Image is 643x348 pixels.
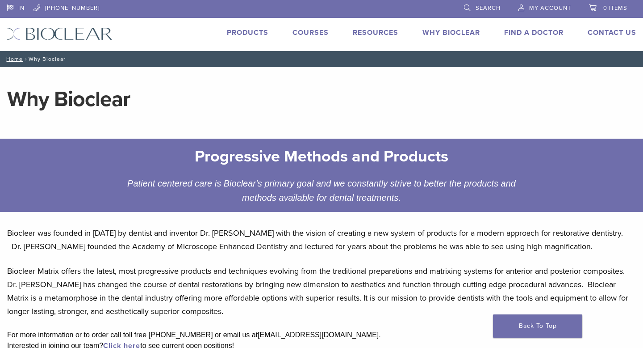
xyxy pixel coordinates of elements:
[504,28,564,37] a: Find A Doctor
[7,330,636,340] div: For more information or to order call toll free [PHONE_NUMBER] or email us at [EMAIL_ADDRESS][DOM...
[227,28,268,37] a: Products
[603,4,627,12] span: 0 items
[7,226,636,253] p: Bioclear was founded in [DATE] by dentist and inventor Dr. [PERSON_NAME] with the vision of creat...
[588,28,636,37] a: Contact Us
[7,27,113,40] img: Bioclear
[422,28,480,37] a: Why Bioclear
[476,4,501,12] span: Search
[292,28,329,37] a: Courses
[529,4,571,12] span: My Account
[4,56,23,62] a: Home
[114,146,529,167] h2: Progressive Methods and Products
[7,89,636,110] h1: Why Bioclear
[107,176,536,205] div: Patient centered care is Bioclear's primary goal and we constantly strive to better the products ...
[353,28,398,37] a: Resources
[493,314,582,338] a: Back To Top
[23,57,29,61] span: /
[7,264,636,318] p: Bioclear Matrix offers the latest, most progressive products and techniques evolving from the tra...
